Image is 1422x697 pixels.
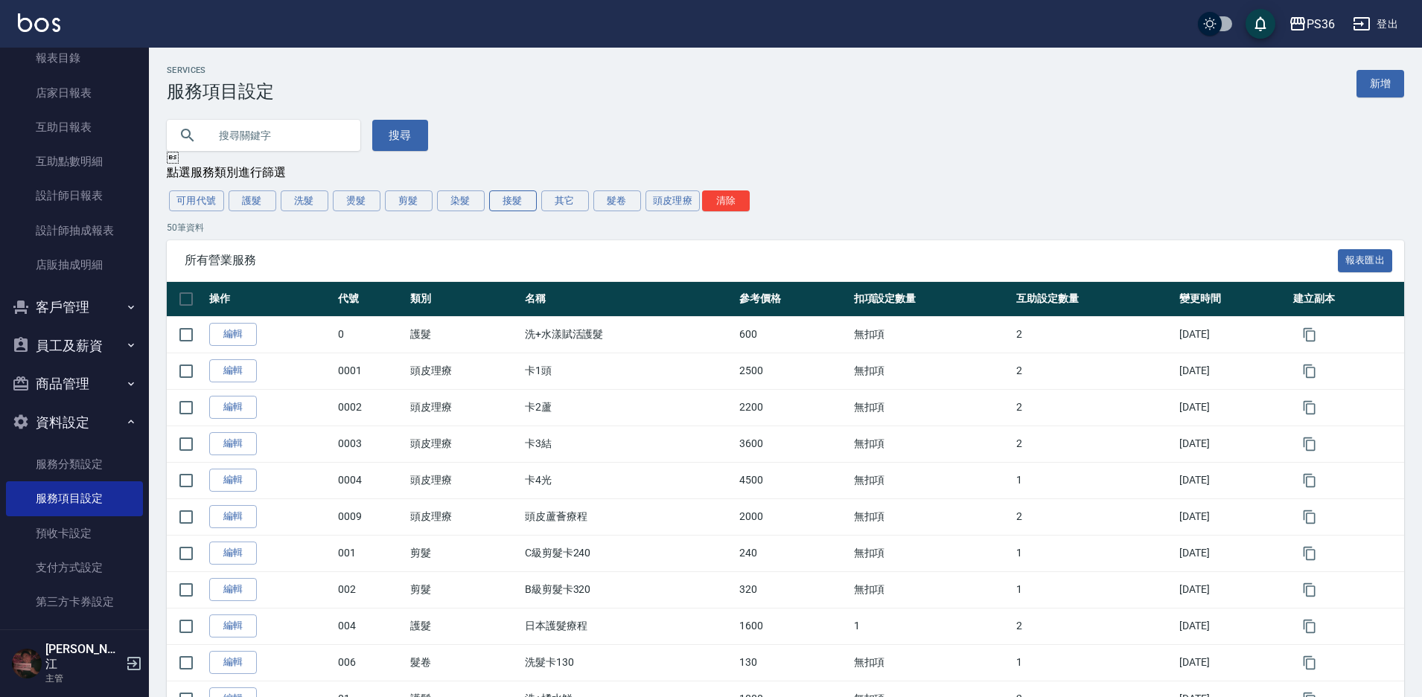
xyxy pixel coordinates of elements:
th: 類別 [406,282,521,317]
td: 無扣項 [850,498,1013,535]
td: 頭皮理療 [406,353,521,389]
td: 1 [1013,462,1176,498]
td: 髮卷 [406,644,521,681]
td: 320 [736,571,850,608]
p: 主管 [45,672,121,685]
th: 操作 [205,282,334,317]
a: 設計師抽成報表 [6,213,143,248]
button: 登出 [1347,10,1404,38]
td: [DATE] [1176,535,1290,571]
td: 1600 [736,608,850,644]
div: PS36 [1307,15,1335,33]
th: 參考價格 [736,282,850,317]
a: 編輯 [209,359,257,382]
td: [DATE] [1176,608,1290,644]
td: 1 [1013,644,1176,681]
div: 點選服務類別進行篩選 [167,165,1404,181]
td: [DATE] [1176,353,1290,389]
td: 2500 [736,353,850,389]
button: 員工及薪資 [6,327,143,365]
td: 頭皮理療 [406,498,521,535]
td: 0003 [334,425,407,462]
td: 4500 [736,462,850,498]
button: 其它 [541,190,589,211]
button: 染髮 [437,190,485,211]
td: 2 [1013,425,1176,462]
td: 600 [736,316,850,353]
a: 報表目錄 [6,41,143,75]
th: 建立副本 [1289,282,1404,317]
button: 髮卷 [593,190,641,211]
a: 編輯 [209,432,257,455]
p: 50 筆資料 [167,221,1404,234]
button: 商品管理 [6,364,143,403]
td: 頭皮理療 [406,425,521,462]
td: 2000 [736,498,850,535]
a: 店販抽成明細 [6,248,143,282]
th: 互助設定數量 [1013,282,1176,317]
td: [DATE] [1176,425,1290,462]
td: 洗髮卡130 [521,644,736,681]
th: 名稱 [521,282,736,317]
button: 頭皮理療 [645,190,701,211]
a: 編輯 [209,323,257,346]
td: 1 [1013,535,1176,571]
td: [DATE] [1176,644,1290,681]
img: Logo [18,13,60,32]
th: 代號 [334,282,407,317]
td: [DATE] [1176,389,1290,425]
td: 洗+水漾賦活護髮 [521,316,736,353]
span: 所有營業服務 [185,253,1338,268]
a: 編輯 [209,505,257,528]
td: 無扣項 [850,644,1013,681]
button: 洗髮 [281,190,328,211]
button: 可用代號 [169,190,224,211]
img: Person [12,649,42,678]
td: 日本護髮療程 [521,608,736,644]
td: 無扣項 [850,316,1013,353]
td: 無扣項 [850,425,1013,462]
a: 新增 [1356,70,1404,97]
th: 變更時間 [1176,282,1290,317]
td: 卡2蘆 [521,389,736,425]
td: 卡3結 [521,425,736,462]
td: 2 [1013,389,1176,425]
td: [DATE] [1176,498,1290,535]
td: 護髮 [406,316,521,353]
td: 0001 [334,353,407,389]
button: 剪髮 [385,190,433,211]
td: 2200 [736,389,850,425]
button: 搜尋 [372,120,428,151]
td: 3600 [736,425,850,462]
td: 0004 [334,462,407,498]
a: 編輯 [209,578,257,601]
button: PS36 [1283,9,1341,39]
td: [DATE] [1176,316,1290,353]
td: 1 [1013,571,1176,608]
td: 無扣項 [850,462,1013,498]
td: 240 [736,535,850,571]
a: 互助點數明細 [6,144,143,179]
td: 2 [1013,316,1176,353]
td: 2 [1013,608,1176,644]
td: 頭皮理療 [406,389,521,425]
a: 報表匯出 [1338,252,1393,266]
input: 搜尋關鍵字 [208,115,348,155]
td: 卡4光 [521,462,736,498]
td: 無扣項 [850,571,1013,608]
button: 報表匯出 [1338,249,1393,272]
button: 清除 [702,190,750,211]
a: 服務項目設定 [6,481,143,515]
td: 002 [334,571,407,608]
td: 頭皮理療 [406,462,521,498]
a: 第三方卡券設定 [6,585,143,619]
button: 接髮 [489,190,537,211]
td: 001 [334,535,407,571]
td: 無扣項 [850,535,1013,571]
a: 互助日報表 [6,110,143,144]
button: 燙髮 [333,190,380,211]
td: B級剪髮卡320 [521,571,736,608]
button: 護髮 [229,190,276,211]
td: 004 [334,608,407,644]
td: 006 [334,644,407,681]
